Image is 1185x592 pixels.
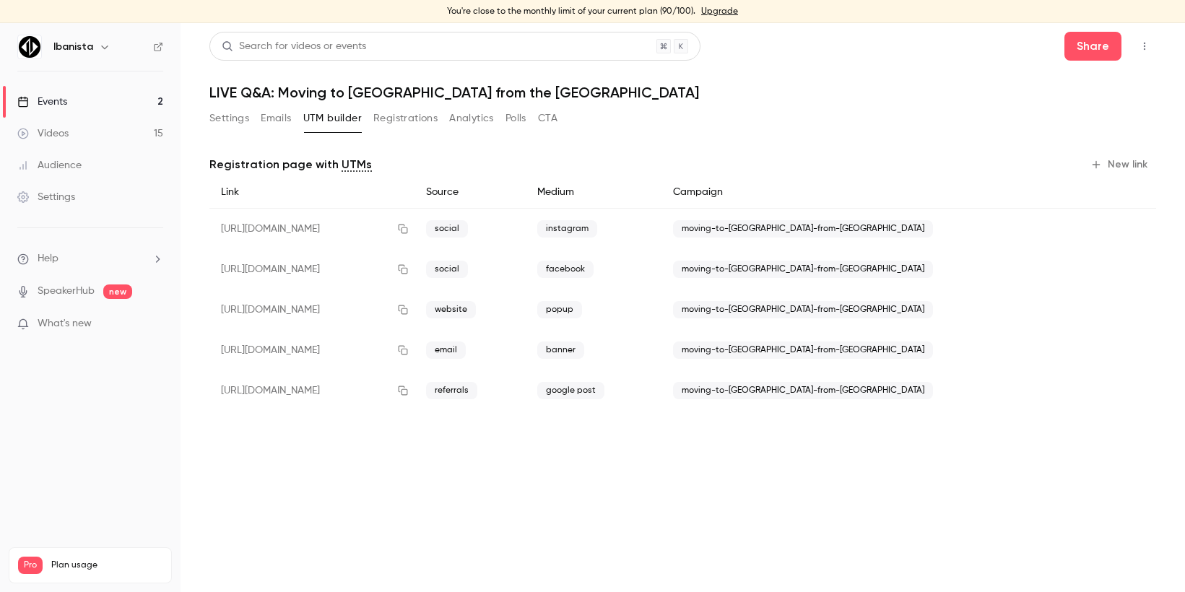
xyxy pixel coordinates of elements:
div: Medium [526,176,661,209]
div: Settings [17,190,75,204]
span: facebook [537,261,594,278]
div: [URL][DOMAIN_NAME] [209,370,414,411]
div: Source [414,176,526,209]
li: help-dropdown-opener [17,251,163,266]
span: moving-to-[GEOGRAPHIC_DATA]-from-[GEOGRAPHIC_DATA] [673,341,933,359]
a: Upgrade [701,6,738,17]
span: Pro [18,557,43,574]
span: moving-to-[GEOGRAPHIC_DATA]-from-[GEOGRAPHIC_DATA] [673,382,933,399]
span: social [426,261,468,278]
span: social [426,220,468,238]
button: CTA [538,107,557,130]
button: New link [1085,153,1156,176]
span: moving-to-[GEOGRAPHIC_DATA]-from-[GEOGRAPHIC_DATA] [673,301,933,318]
span: banner [537,341,584,359]
button: Polls [505,107,526,130]
button: Share [1064,32,1121,61]
span: What's new [38,316,92,331]
div: Audience [17,158,82,173]
div: [URL][DOMAIN_NAME] [209,209,414,250]
span: popup [537,301,582,318]
a: UTMs [342,156,372,173]
span: moving-to-[GEOGRAPHIC_DATA]-from-[GEOGRAPHIC_DATA] [673,220,933,238]
div: [URL][DOMAIN_NAME] [209,330,414,370]
span: Help [38,251,58,266]
span: Plan usage [51,560,162,571]
a: SpeakerHub [38,284,95,299]
button: Settings [209,107,249,130]
img: Ibanista [18,35,41,58]
button: UTM builder [303,107,362,130]
span: moving-to-[GEOGRAPHIC_DATA]-from-[GEOGRAPHIC_DATA] [673,261,933,278]
div: [URL][DOMAIN_NAME] [209,290,414,330]
p: Registration page with [209,156,372,173]
span: new [103,284,132,299]
div: Search for videos or events [222,39,366,54]
div: Events [17,95,67,109]
div: Videos [17,126,69,141]
span: referrals [426,382,477,399]
h6: Ibanista [53,40,93,54]
h1: LIVE Q&A: Moving to [GEOGRAPHIC_DATA] from the [GEOGRAPHIC_DATA] [209,84,1156,101]
button: Emails [261,107,291,130]
span: instagram [537,220,597,238]
button: Analytics [449,107,494,130]
iframe: Noticeable Trigger [146,318,163,331]
div: Link [209,176,414,209]
span: google post [537,382,604,399]
div: Campaign [661,176,1087,209]
div: [URL][DOMAIN_NAME] [209,249,414,290]
span: email [426,341,466,359]
span: website [426,301,476,318]
button: Registrations [373,107,438,130]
